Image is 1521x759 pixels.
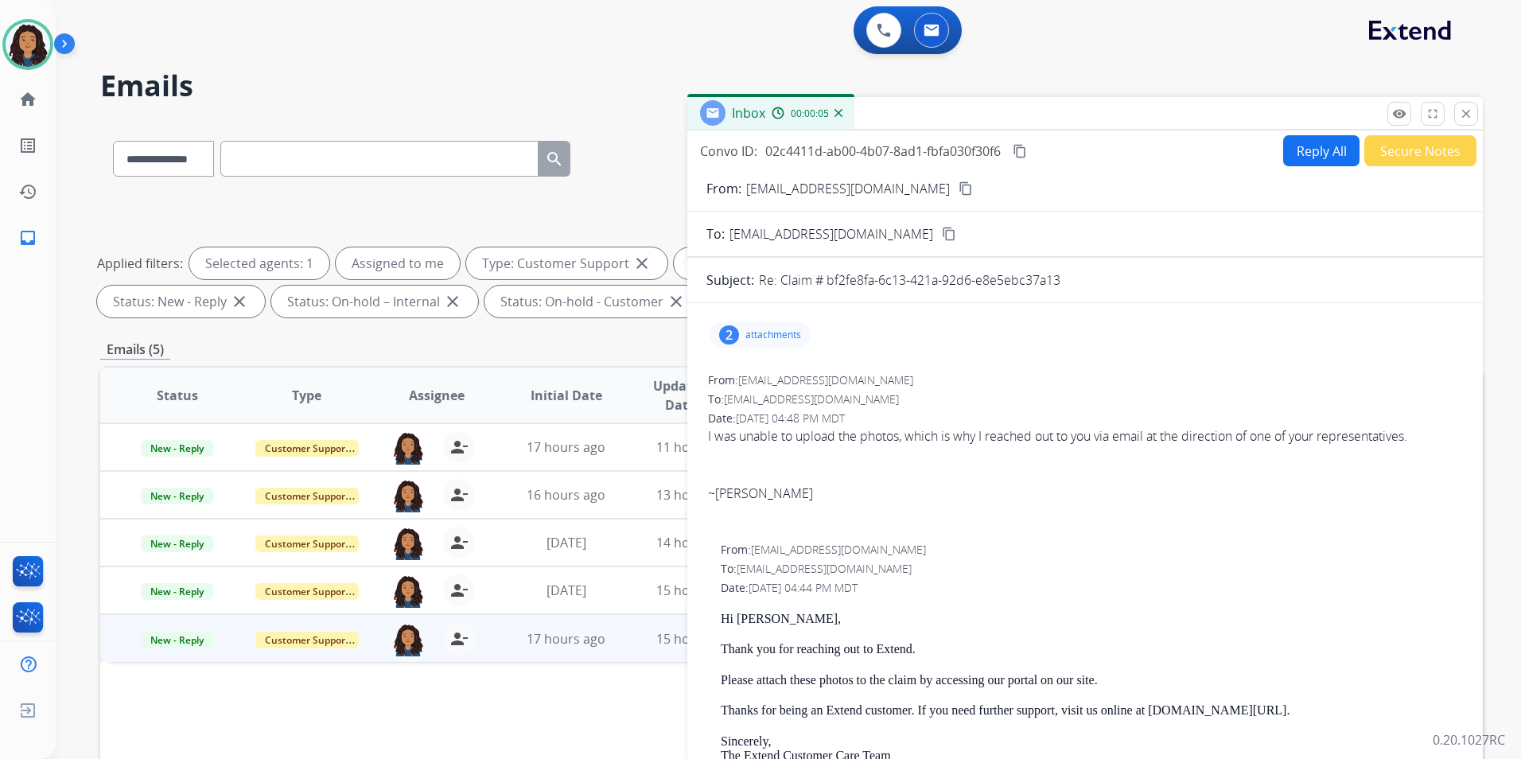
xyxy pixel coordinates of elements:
mat-icon: person_remove [449,485,469,504]
span: Customer Support [255,535,359,552]
div: ~[PERSON_NAME] [708,484,1462,503]
span: [DATE] [547,582,586,599]
p: To: [706,224,725,243]
mat-icon: content_copy [942,227,956,241]
div: Assigned to me [336,247,460,279]
span: 15 hours ago [656,582,735,599]
mat-icon: search [545,150,564,169]
mat-icon: person_remove [449,438,469,457]
p: attachments [745,329,801,341]
img: agent-avatar [392,431,424,465]
span: New - Reply [141,535,213,552]
button: Reply All [1283,135,1360,166]
mat-icon: person_remove [449,629,469,648]
span: I was unable to upload the photos, which is why I reached out to you via email at the direction o... [708,426,1462,522]
p: 0.20.1027RC [1433,730,1505,749]
p: Hi [PERSON_NAME], [721,612,1462,626]
span: [EMAIL_ADDRESS][DOMAIN_NAME] [724,391,899,407]
span: [EMAIL_ADDRESS][DOMAIN_NAME] [751,542,926,557]
div: From: [708,372,1462,388]
span: Inbox [732,104,765,122]
mat-icon: content_copy [1013,144,1027,158]
mat-icon: home [18,90,37,109]
span: Customer Support [255,632,359,648]
div: Selected agents: 1 [189,247,329,279]
img: agent-avatar [392,527,424,560]
div: Date: [721,580,1462,596]
div: Status: New - Reply [97,286,265,317]
span: 16 hours ago [527,486,605,504]
p: Please attach these photos to the claim by accessing our portal on our site. [721,673,1462,687]
mat-icon: remove_red_eye [1392,107,1406,121]
span: Initial Date [531,386,602,405]
mat-icon: close [632,254,652,273]
span: 14 hours ago [656,534,735,551]
span: 17 hours ago [527,438,605,456]
img: agent-avatar [392,479,424,512]
p: From: [706,179,741,198]
div: Date: [708,411,1462,426]
span: Customer Support [255,583,359,600]
span: New - Reply [141,583,213,600]
p: Re: Claim # bf2fe8fa-6c13-421a-92d6-e8e5ebc37a13 [759,271,1060,290]
div: To: [721,561,1462,577]
div: From: [721,542,1462,558]
mat-icon: fullscreen [1426,107,1440,121]
mat-icon: list_alt [18,136,37,155]
span: [EMAIL_ADDRESS][DOMAIN_NAME] [729,224,933,243]
span: Customer Support [255,440,359,457]
p: Thanks for being an Extend customer. If you need further support, visit us online at [DOMAIN_NAME... [721,703,1462,718]
img: avatar [6,22,50,67]
span: Assignee [409,386,465,405]
button: Secure Notes [1364,135,1476,166]
div: Status: On-hold – Internal [271,286,478,317]
span: Customer Support [255,488,359,504]
p: Thank you for reaching out to Extend. [721,642,1462,656]
span: New - Reply [141,488,213,504]
mat-icon: person_remove [449,581,469,600]
mat-icon: history [18,182,37,201]
span: Type [292,386,321,405]
span: Status [157,386,198,405]
span: [DATE] [547,534,586,551]
img: agent-avatar [392,574,424,608]
span: [DATE] 04:48 PM MDT [736,411,845,426]
p: Applied filters: [97,254,183,273]
mat-icon: close [667,292,686,311]
p: Emails (5) [100,340,170,360]
span: [EMAIL_ADDRESS][DOMAIN_NAME] [738,372,913,387]
span: [EMAIL_ADDRESS][DOMAIN_NAME] [737,561,912,576]
mat-icon: inbox [18,228,37,247]
div: To: [708,391,1462,407]
mat-icon: close [443,292,462,311]
span: 17 hours ago [527,630,605,648]
span: 00:00:05 [791,107,829,120]
div: Status: On-hold - Customer [484,286,702,317]
img: agent-avatar [392,623,424,656]
mat-icon: content_copy [959,181,973,196]
div: Type: Shipping Protection [674,247,882,279]
span: New - Reply [141,440,213,457]
mat-icon: person_remove [449,533,469,552]
p: Subject: [706,271,754,290]
span: Updated Date [644,376,716,415]
div: Type: Customer Support [466,247,667,279]
mat-icon: close [1459,107,1473,121]
span: 02c4411d-ab00-4b07-8ad1-fbfa030f30f6 [765,142,1001,160]
div: 2 [719,325,739,344]
p: [EMAIL_ADDRESS][DOMAIN_NAME] [746,179,950,198]
h2: Emails [100,70,1483,102]
span: 13 hours ago [656,486,735,504]
span: [DATE] 04:44 PM MDT [749,580,858,595]
mat-icon: close [230,292,249,311]
span: 11 hours ago [656,438,735,456]
span: New - Reply [141,632,213,648]
p: Convo ID: [700,142,757,161]
span: 15 hours ago [656,630,735,648]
